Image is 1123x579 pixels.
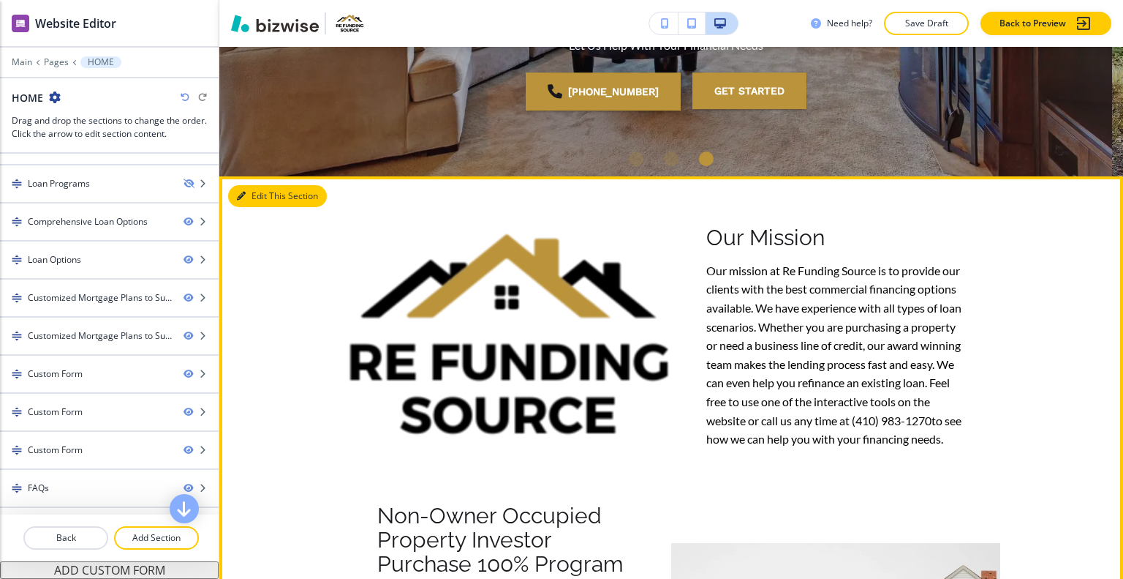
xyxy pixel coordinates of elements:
[12,90,43,105] h2: HOME
[689,141,724,176] li: Go to slide 3
[855,414,931,427] a: 410) 983-1270
[23,526,108,550] button: Back
[903,17,950,30] p: Save Draft
[706,264,964,427] span: Our mission at Re Funding Source is to provide our clients with the best commercial financing opt...
[88,57,114,67] p: HOME
[116,531,197,545] p: Add Section
[228,185,327,207] button: Edit This Section
[377,504,636,576] p: Non-Owner Occupied Property Investor Purchase 100% Program
[12,407,22,417] img: Drag
[12,114,207,141] h3: Drag and drop the sections to change the order. Click the arrow to edit section content.
[28,291,172,305] div: Customized Mortgage Plans to Suit Your Financial Situation and Goals
[28,444,83,457] div: Custom Form
[114,526,199,550] button: Add Section
[12,179,22,189] img: Drag
[619,141,654,176] li: Go to slide 1
[12,57,32,67] button: Main
[999,17,1066,30] p: Back to Preview
[980,12,1111,35] button: Back to Preview
[12,293,22,303] img: Drag
[28,482,49,495] div: FAQs
[80,56,121,68] button: HOME
[25,531,107,545] p: Back
[28,253,81,266] div: Loan Options
[28,215,148,228] div: Comprehensive Loan Options
[526,72,681,111] a: [PHONE_NUMBER]
[692,72,806,109] button: GET STARTED
[28,329,172,343] div: Customized Mortgage Plans to Suit Your Financial Situation and Goals-1
[342,200,671,474] img: <p>Our Mission</p>
[35,15,116,32] h2: Website Editor
[12,483,22,493] img: Drag
[12,369,22,379] img: Drag
[12,255,22,265] img: Drag
[654,141,689,176] li: Go to slide 2
[706,225,825,250] p: Our Mission
[332,12,369,35] img: Your Logo
[28,406,83,419] div: Custom Form
[884,12,969,35] button: Save Draft
[12,217,22,227] img: Drag
[28,177,90,190] div: Loan Programs
[44,57,69,67] button: Pages
[12,15,29,32] img: editor icon
[12,331,22,341] img: Drag
[28,367,83,381] div: Custom Form
[12,445,22,455] img: Drag
[231,15,319,32] img: Bizwise Logo
[827,17,872,30] h3: Need help?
